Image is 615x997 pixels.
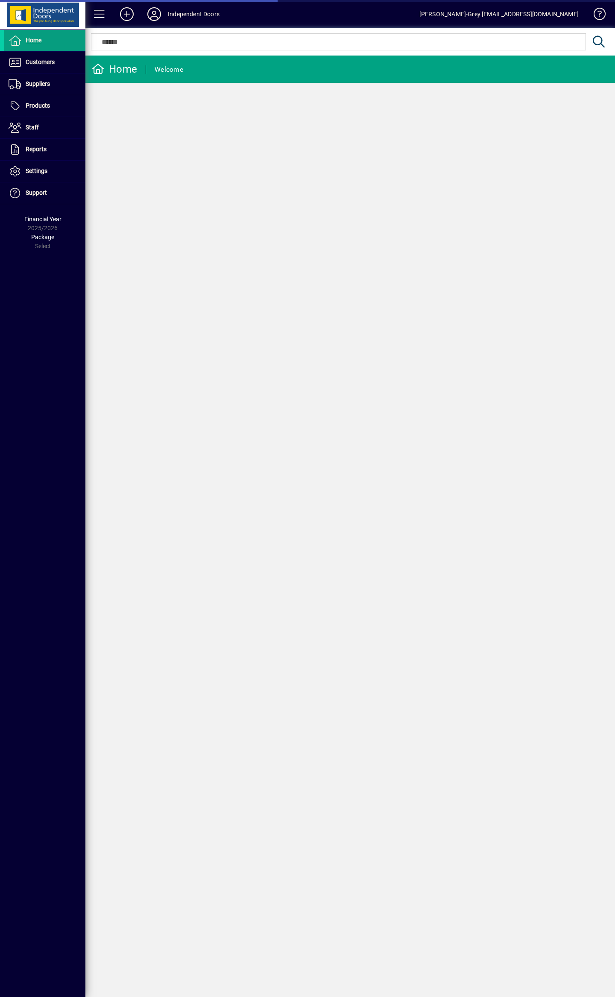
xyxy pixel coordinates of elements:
[113,6,141,22] button: Add
[26,167,47,174] span: Settings
[26,189,47,196] span: Support
[26,59,55,65] span: Customers
[4,52,85,73] a: Customers
[4,117,85,138] a: Staff
[24,216,61,223] span: Financial Year
[4,182,85,204] a: Support
[26,80,50,87] span: Suppliers
[26,102,50,109] span: Products
[4,73,85,95] a: Suppliers
[26,37,41,44] span: Home
[26,146,47,152] span: Reports
[4,95,85,117] a: Products
[587,2,604,29] a: Knowledge Base
[141,6,168,22] button: Profile
[155,63,183,76] div: Welcome
[4,161,85,182] a: Settings
[419,7,579,21] div: [PERSON_NAME]-Grey [EMAIL_ADDRESS][DOMAIN_NAME]
[4,139,85,160] a: Reports
[26,124,39,131] span: Staff
[31,234,54,240] span: Package
[92,62,137,76] div: Home
[168,7,220,21] div: Independent Doors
